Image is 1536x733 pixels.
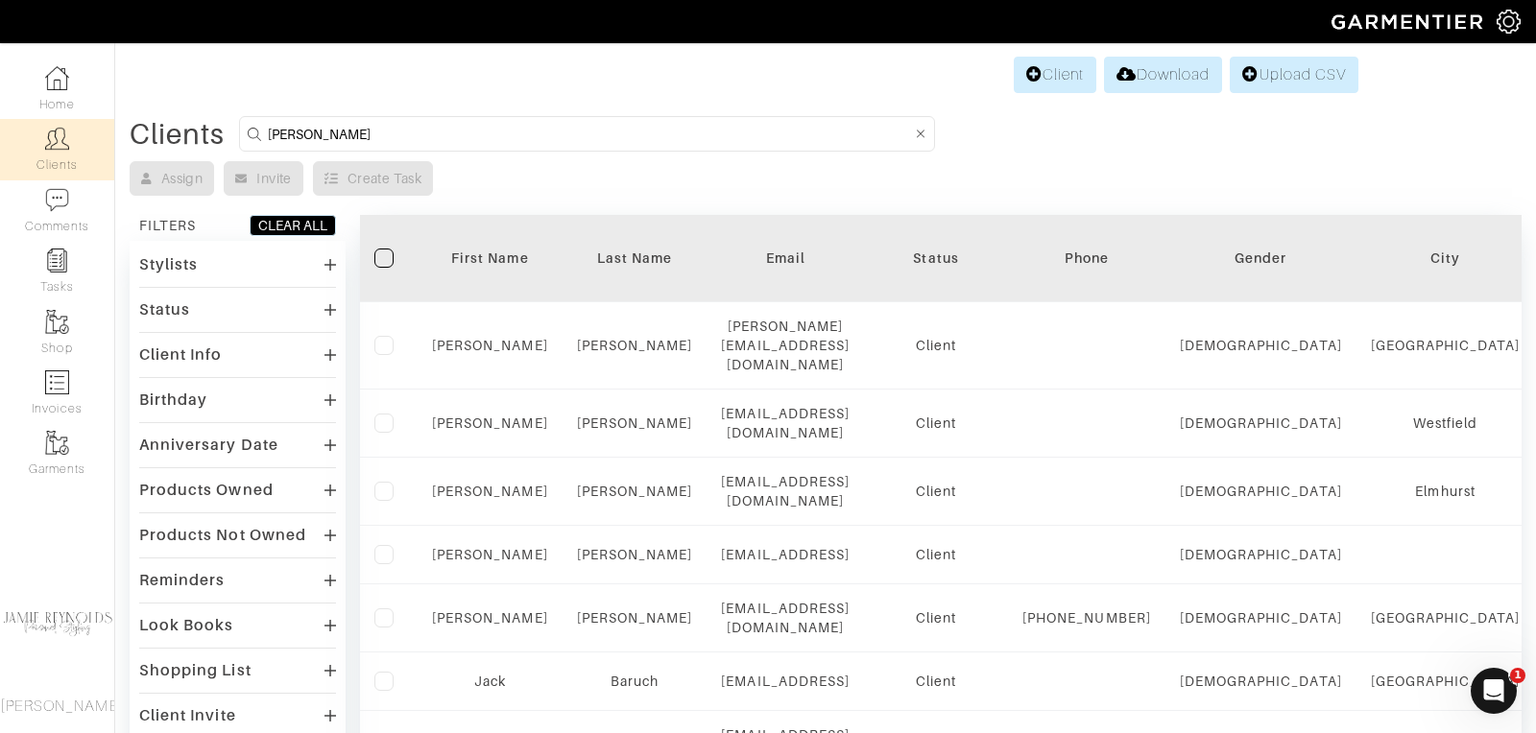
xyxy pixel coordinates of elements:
div: CLEAR ALL [258,216,327,235]
div: Email [721,248,850,268]
div: [DEMOGRAPHIC_DATA] [1180,608,1342,627]
div: Products Not Owned [139,526,306,545]
img: orders-icon-0abe47150d42831381b5fb84f609e132dff9fe21cb692f30cb5eec754e2cba89.png [45,370,69,394]
div: Birthday [139,390,207,410]
th: Toggle SortBy [1165,215,1356,302]
a: [PERSON_NAME] [432,547,548,562]
a: Client [1014,57,1096,93]
div: First Name [432,248,548,268]
img: dashboard-icon-dbcd8f5a0b271acd01030246c82b418ddd0df26cd7fceb0bd07c9910d44c42f6.png [45,66,69,90]
a: Jack [474,674,506,689]
a: [PERSON_NAME] [577,415,693,431]
img: garmentier-logo-header-white-b43fb05a5012e4ada735d5af1a66efaba907eab6374d6393d1fbf88cb4ef424d.png [1322,5,1497,38]
img: comment-icon-a0a6a9ef722e966f86d9cbdc48e553b5cf19dbc54f86b18d962a5391bc8f6eb6.png [45,188,69,212]
a: [PERSON_NAME] [577,338,693,353]
input: Search by name, email, phone, city, or state [268,122,911,146]
div: Client Info [139,345,223,365]
div: [DEMOGRAPHIC_DATA] [1180,545,1342,564]
div: [GEOGRAPHIC_DATA] [1371,608,1521,627]
div: Client Invite [139,706,236,725]
div: [PERSON_NAME][EMAIL_ADDRESS][DOMAIN_NAME] [721,317,850,374]
div: Reminders [139,571,225,590]
div: Client [878,672,994,691]
div: Elmhurst [1371,482,1521,501]
th: Toggle SortBy [864,215,1008,302]
a: [PERSON_NAME] [432,610,548,626]
a: [PERSON_NAME] [432,338,548,353]
img: reminder-icon-8004d30b9f0a5d33ae49ab947aed9ed385cf756f9e5892f1edd6e32f2345188e.png [45,248,69,272]
div: Products Owned [139,481,274,500]
div: Westfield [1371,414,1521,433]
div: [PHONE_NUMBER] [1022,608,1151,627]
img: garments-icon-b7da505a4dc4fd61783c78ac3ca0ef83fa9d6f193b1c9dc38574b1d14d53ca28.png [45,431,69,455]
span: 1 [1510,668,1525,683]
div: Status [878,248,994,268]
div: [DEMOGRAPHIC_DATA] [1180,482,1342,501]
div: Shopping List [139,661,252,680]
a: [PERSON_NAME] [577,547,693,562]
a: [PERSON_NAME] [577,610,693,626]
iframe: Intercom live chat [1471,668,1517,714]
div: Last Name [577,248,693,268]
div: Status [139,300,190,319]
div: Anniversary Date [139,436,278,455]
a: [PERSON_NAME] [432,415,548,431]
div: Client [878,545,994,564]
div: Look Books [139,616,234,635]
div: [EMAIL_ADDRESS][DOMAIN_NAME] [721,599,850,637]
div: Client [878,336,994,355]
div: Client [878,414,994,433]
img: garments-icon-b7da505a4dc4fd61783c78ac3ca0ef83fa9d6f193b1c9dc38574b1d14d53ca28.png [45,310,69,334]
div: Client [878,482,994,501]
div: Gender [1180,248,1342,268]
div: [EMAIL_ADDRESS][DOMAIN_NAME] [721,472,850,510]
div: Stylists [139,255,198,274]
div: Clients [130,125,225,144]
th: Toggle SortBy [563,215,708,302]
div: [EMAIL_ADDRESS] [721,672,850,691]
div: [EMAIL_ADDRESS][DOMAIN_NAME] [721,404,850,442]
div: [GEOGRAPHIC_DATA] [1371,672,1521,691]
a: Download [1104,57,1222,93]
div: [GEOGRAPHIC_DATA] [1371,336,1521,355]
button: CLEAR ALL [250,215,336,236]
a: Upload CSV [1230,57,1358,93]
a: Baruch [611,674,659,689]
div: Client [878,608,994,627]
div: [DEMOGRAPHIC_DATA] [1180,414,1342,433]
div: [DEMOGRAPHIC_DATA] [1180,672,1342,691]
div: City [1371,248,1521,268]
div: [DEMOGRAPHIC_DATA] [1180,336,1342,355]
th: Toggle SortBy [418,215,563,302]
a: [PERSON_NAME] [432,484,548,499]
a: [PERSON_NAME] [577,484,693,499]
img: clients-icon-6bae9207a08558b7cb47a8932f037763ab4055f8c8b6bfacd5dc20c3e0201464.png [45,127,69,151]
img: gear-icon-white-bd11855cb880d31180b6d7d6211b90ccbf57a29d726f0c71d8c61bd08dd39cc2.png [1497,10,1521,34]
div: Phone [1022,248,1151,268]
div: [EMAIL_ADDRESS] [721,545,850,564]
div: FILTERS [139,216,196,235]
